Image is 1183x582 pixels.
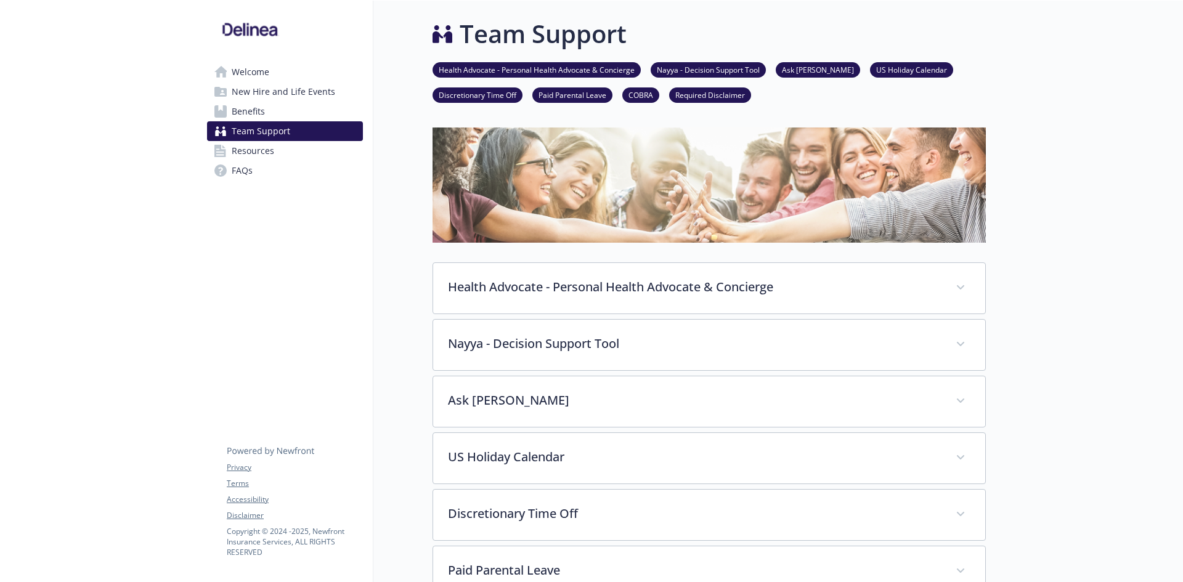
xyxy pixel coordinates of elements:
p: Nayya - Decision Support Tool [448,334,941,353]
p: Copyright © 2024 - 2025 , Newfront Insurance Services, ALL RIGHTS RESERVED [227,526,362,557]
span: New Hire and Life Events [232,82,335,102]
a: Disclaimer [227,510,362,521]
a: Privacy [227,462,362,473]
a: Accessibility [227,494,362,505]
a: Welcome [207,62,363,82]
div: US Holiday Calendar [433,433,985,483]
a: US Holiday Calendar [870,63,953,75]
p: Health Advocate - Personal Health Advocate & Concierge [448,278,941,296]
span: FAQs [232,161,253,180]
a: Nayya - Decision Support Tool [651,63,766,75]
p: Discretionary Time Off [448,504,941,523]
a: Health Advocate - Personal Health Advocate & Concierge [433,63,641,75]
h1: Team Support [460,15,627,52]
p: US Holiday Calendar [448,448,941,466]
a: New Hire and Life Events [207,82,363,102]
span: Welcome [232,62,269,82]
a: Team Support [207,121,363,141]
a: Resources [207,141,363,161]
a: Ask [PERSON_NAME] [776,63,860,75]
a: Terms [227,478,362,489]
div: Nayya - Decision Support Tool [433,320,985,370]
img: team support page banner [433,127,986,243]
a: Required Disclaimer [669,89,751,100]
a: Discretionary Time Off [433,89,522,100]
p: Ask [PERSON_NAME] [448,391,941,410]
p: Paid Parental Leave [448,561,941,580]
span: Team Support [232,121,290,141]
a: Benefits [207,102,363,121]
div: Health Advocate - Personal Health Advocate & Concierge [433,263,985,313]
a: FAQs [207,161,363,180]
a: Paid Parental Leave [532,89,612,100]
span: Resources [232,141,274,161]
div: Ask [PERSON_NAME] [433,376,985,427]
a: COBRA [622,89,659,100]
span: Benefits [232,102,265,121]
div: Discretionary Time Off [433,490,985,540]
